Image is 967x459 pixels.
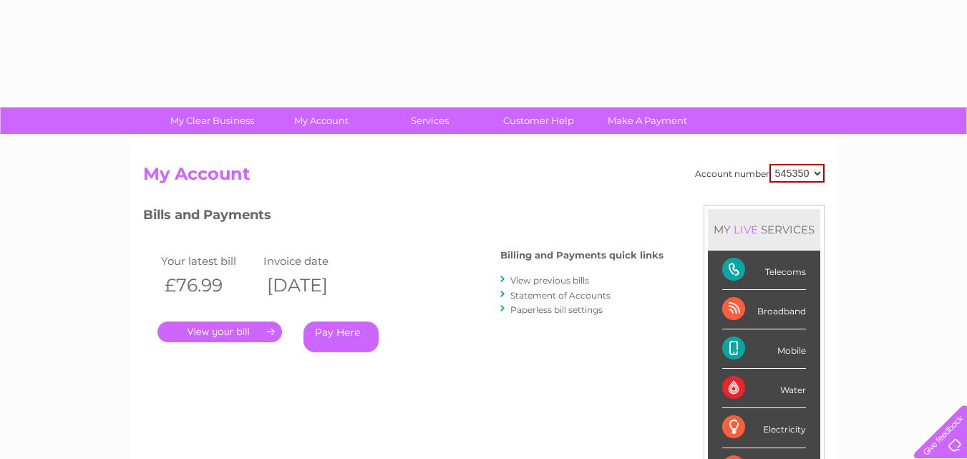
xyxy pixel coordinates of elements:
[722,369,806,408] div: Water
[303,322,379,352] a: Pay Here
[708,209,820,250] div: MY SERVICES
[260,251,363,271] td: Invoice date
[722,329,806,369] div: Mobile
[731,223,761,236] div: LIVE
[510,304,603,315] a: Paperless bill settings
[695,164,825,183] div: Account number
[260,271,363,300] th: [DATE]
[143,205,664,230] h3: Bills and Payments
[153,107,271,134] a: My Clear Business
[500,250,664,261] h4: Billing and Payments quick links
[157,251,261,271] td: Your latest bill
[722,290,806,329] div: Broadband
[510,290,611,301] a: Statement of Accounts
[157,322,282,342] a: .
[510,275,589,286] a: View previous bills
[588,107,706,134] a: Make A Payment
[157,271,261,300] th: £76.99
[722,251,806,290] div: Telecoms
[262,107,380,134] a: My Account
[143,164,825,191] h2: My Account
[722,408,806,448] div: Electricity
[371,107,489,134] a: Services
[480,107,598,134] a: Customer Help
